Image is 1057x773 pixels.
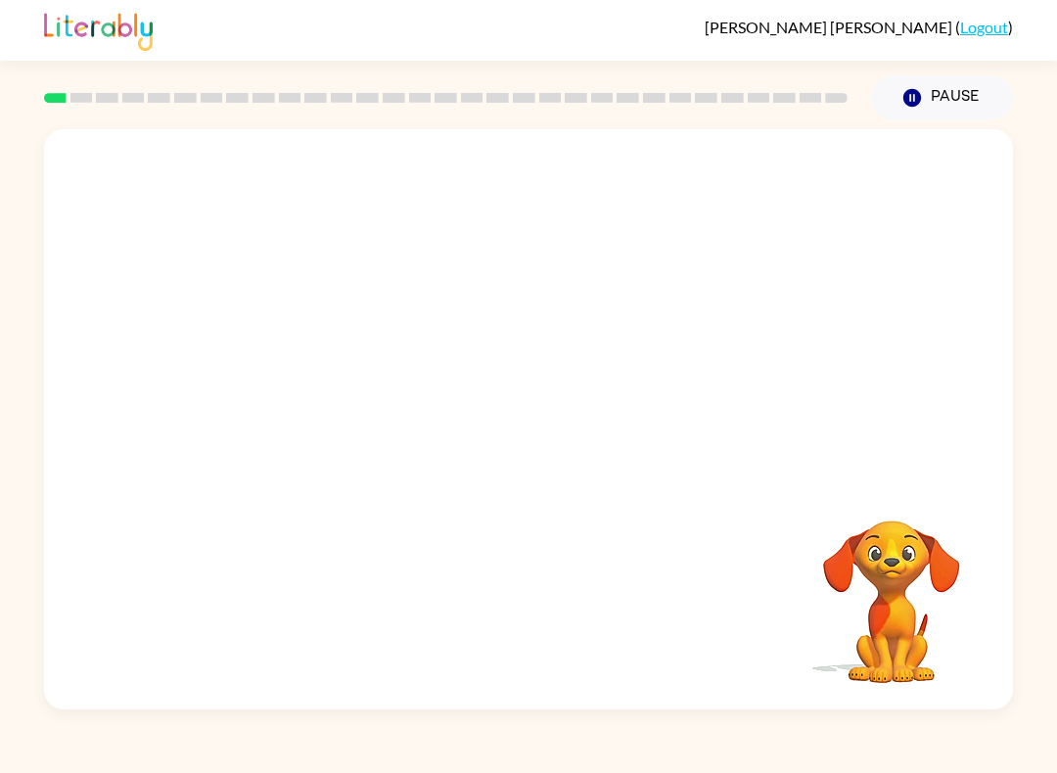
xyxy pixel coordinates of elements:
[44,8,153,51] img: Literably
[960,18,1008,36] a: Logout
[871,75,1013,120] button: Pause
[794,490,989,686] video: Your browser must support playing .mp4 files to use Literably. Please try using another browser.
[705,18,955,36] span: [PERSON_NAME] [PERSON_NAME]
[705,18,1013,36] div: ( )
